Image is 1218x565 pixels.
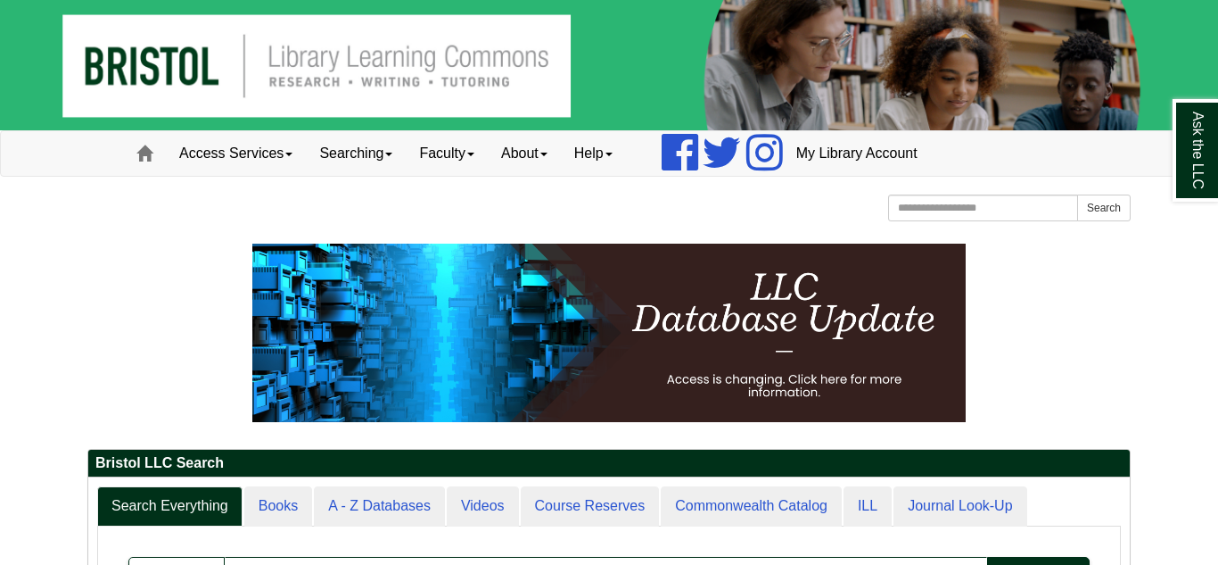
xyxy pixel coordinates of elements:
a: ILL [844,486,892,527]
h2: Bristol LLC Search [88,450,1130,478]
a: A - Z Databases [314,486,445,527]
a: Course Reserves [521,486,660,527]
a: Searching [306,131,406,176]
a: Faculty [406,131,488,176]
a: Commonwealth Catalog [661,486,842,527]
a: Books [244,486,312,527]
a: Search Everything [97,486,243,527]
a: Videos [447,486,519,527]
a: About [488,131,561,176]
a: Help [561,131,626,176]
img: HTML tutorial [252,244,966,422]
a: Access Services [166,131,306,176]
a: My Library Account [783,131,931,176]
button: Search [1077,195,1131,221]
a: Journal Look-Up [893,486,1026,527]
